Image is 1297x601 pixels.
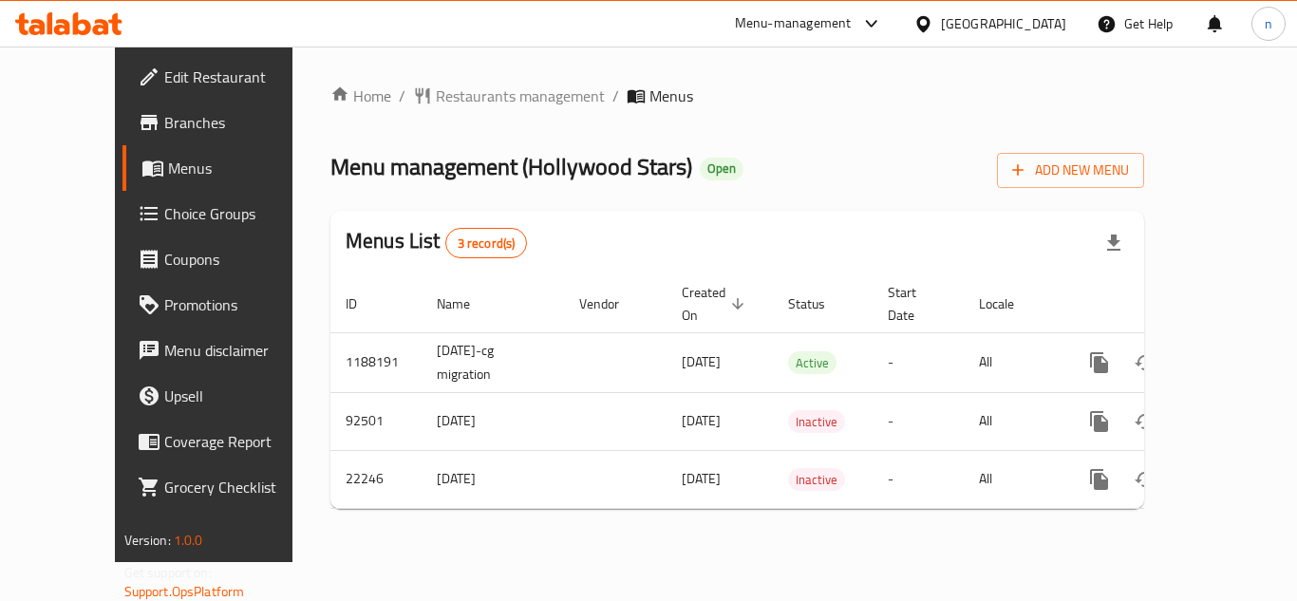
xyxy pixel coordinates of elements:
[682,408,721,433] span: [DATE]
[164,66,316,88] span: Edit Restaurant
[445,228,528,258] div: Total records count
[164,476,316,498] span: Grocery Checklist
[330,145,692,188] span: Menu management ( Hollywood Stars )
[788,411,845,433] span: Inactive
[122,100,331,145] a: Branches
[964,392,1062,450] td: All
[168,157,316,179] span: Menus
[1091,220,1137,266] div: Export file
[788,352,836,374] span: Active
[1265,13,1272,34] span: n
[788,351,836,374] div: Active
[164,385,316,407] span: Upsell
[122,328,331,373] a: Menu disclaimer
[422,450,564,508] td: [DATE]
[579,292,644,315] span: Vendor
[122,54,331,100] a: Edit Restaurant
[413,85,605,107] a: Restaurants management
[330,85,391,107] a: Home
[122,419,331,464] a: Coverage Report
[612,85,619,107] li: /
[124,560,212,585] span: Get support on:
[164,248,316,271] span: Coupons
[997,153,1144,188] button: Add New Menu
[174,528,203,553] span: 1.0.0
[164,111,316,134] span: Branches
[873,450,964,508] td: -
[122,145,331,191] a: Menus
[1122,340,1168,385] button: Change Status
[122,282,331,328] a: Promotions
[979,292,1039,315] span: Locale
[122,236,331,282] a: Coupons
[399,85,405,107] li: /
[346,227,527,258] h2: Menus List
[164,339,316,362] span: Menu disclaimer
[735,12,852,35] div: Menu-management
[964,450,1062,508] td: All
[682,281,750,327] span: Created On
[788,469,845,491] span: Inactive
[122,464,331,510] a: Grocery Checklist
[1077,457,1122,502] button: more
[1012,159,1129,182] span: Add New Menu
[164,430,316,453] span: Coverage Report
[330,450,422,508] td: 22246
[122,191,331,236] a: Choice Groups
[1077,399,1122,444] button: more
[682,466,721,491] span: [DATE]
[422,392,564,450] td: [DATE]
[873,332,964,392] td: -
[682,349,721,374] span: [DATE]
[164,293,316,316] span: Promotions
[788,292,850,315] span: Status
[1062,275,1274,333] th: Actions
[330,332,422,392] td: 1188191
[122,373,331,419] a: Upsell
[964,332,1062,392] td: All
[1122,399,1168,444] button: Change Status
[873,392,964,450] td: -
[422,332,564,392] td: [DATE]-cg migration
[1077,340,1122,385] button: more
[788,410,845,433] div: Inactive
[888,281,941,327] span: Start Date
[346,292,382,315] span: ID
[788,468,845,491] div: Inactive
[649,85,693,107] span: Menus
[700,160,743,177] span: Open
[437,292,495,315] span: Name
[436,85,605,107] span: Restaurants management
[330,392,422,450] td: 92501
[124,528,171,553] span: Version:
[446,235,527,253] span: 3 record(s)
[330,85,1144,107] nav: breadcrumb
[164,202,316,225] span: Choice Groups
[1122,457,1168,502] button: Change Status
[700,158,743,180] div: Open
[941,13,1066,34] div: [GEOGRAPHIC_DATA]
[330,275,1274,509] table: enhanced table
